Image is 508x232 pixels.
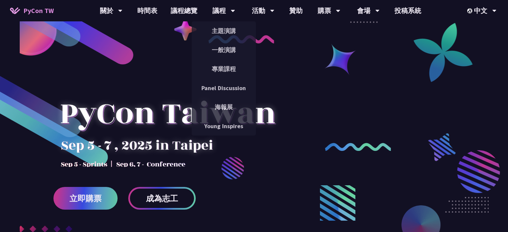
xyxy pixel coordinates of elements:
a: 立即購票 [53,187,118,210]
img: Locale Icon [467,8,474,13]
span: 立即購票 [69,194,102,203]
img: curly-2.e802c9f.png [325,143,391,151]
img: Home icon of PyCon TW 2025 [10,7,20,14]
a: Panel Discussion [192,80,256,96]
a: 專業課程 [192,61,256,77]
a: 成為志工 [128,187,196,210]
a: 一般演講 [192,42,256,58]
a: PyCon TW [3,2,60,19]
a: 主題演講 [192,23,256,39]
span: 成為志工 [146,194,178,203]
a: Young Inspires [192,118,256,134]
span: PyCon TW [23,6,54,16]
a: 海報展 [192,99,256,115]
